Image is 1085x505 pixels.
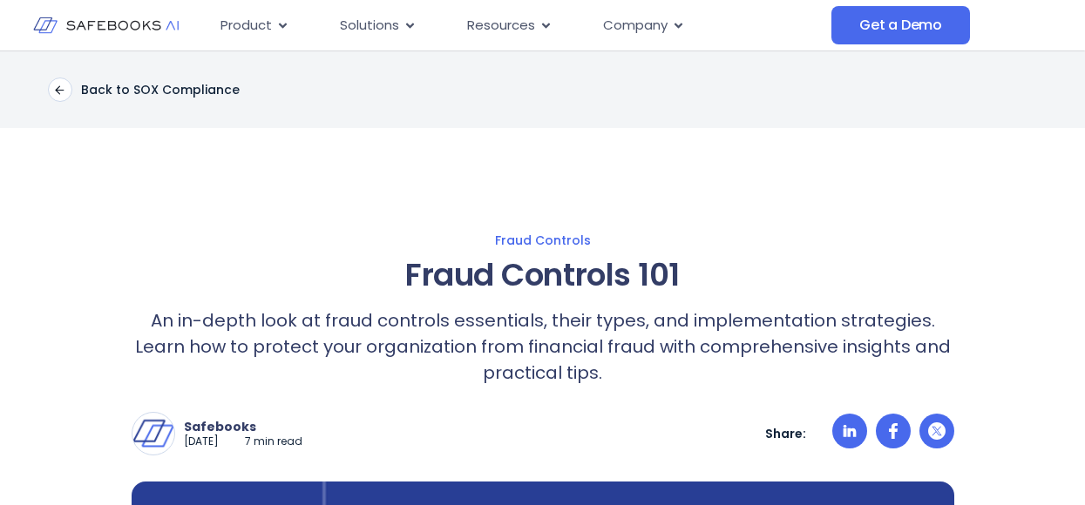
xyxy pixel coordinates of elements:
[765,426,806,441] p: Share:
[132,413,174,454] img: Safebooks
[132,257,954,293] h1: Fraud Controls 101
[184,419,302,434] p: Safebooks
[245,434,302,449] p: 7 min read
[132,307,954,386] p: An in-depth look at fraud controls essentials, their types, and implementation strategies. Learn ...
[603,16,668,36] span: Company
[340,16,399,36] span: Solutions
[859,17,942,34] span: Get a Demo
[220,16,272,36] span: Product
[17,232,1068,248] a: Fraud Controls
[81,82,240,98] p: Back to SOX Compliance
[184,434,219,449] p: [DATE]
[207,9,831,43] nav: Menu
[48,77,240,102] a: Back to SOX Compliance
[467,16,535,36] span: Resources
[207,9,831,43] div: Menu Toggle
[831,6,970,44] a: Get a Demo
